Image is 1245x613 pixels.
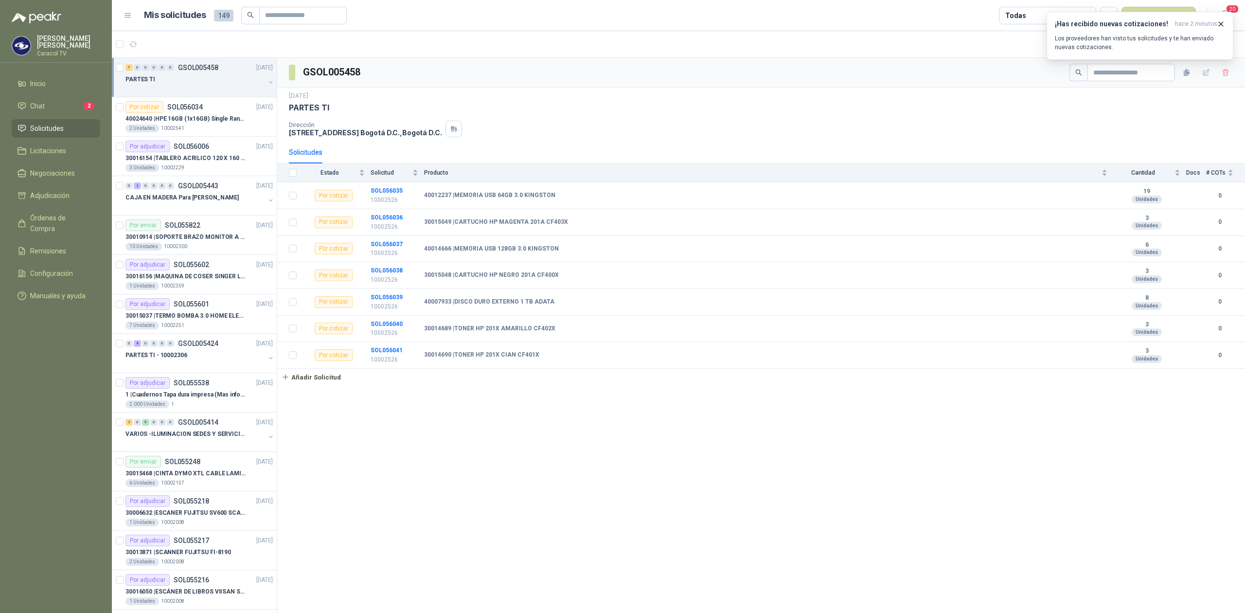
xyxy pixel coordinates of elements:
span: Configuración [30,268,73,279]
a: Por adjudicarSOL056006[DATE] 30016154 |TABLERO ACRILICO 120 X 160 CON RUEDAS3 Unidades10002229 [112,137,277,176]
div: 7 [125,64,133,71]
div: Por cotizar [315,216,353,228]
b: SOL056038 [371,267,403,274]
div: Unidades [1132,355,1162,363]
div: 1 Unidades [125,519,159,526]
a: Por adjudicarSOL055538[DATE] 1 |Cuadernos Tapa dura impresa (Mas informacion en el adjunto)2.000 ... [112,373,277,413]
div: 1 Unidades [125,597,159,605]
span: Remisiones [30,246,66,256]
p: 10002526 [371,355,418,364]
p: SOL055602 [174,261,209,268]
div: 0 [159,419,166,426]
p: Dirección [289,122,442,128]
p: SOL055218 [174,498,209,505]
span: Inicio [30,78,46,89]
span: Licitaciones [30,145,66,156]
div: 0 [150,64,158,71]
p: VARIOS -ILUMINACION SEDES Y SERVICIOS [125,430,247,439]
b: 0 [1206,191,1233,200]
th: # COTs [1206,163,1245,182]
div: 0 [150,182,158,189]
div: 2 Unidades [125,125,159,132]
p: SOL055822 [165,222,200,229]
a: 7 0 0 0 0 0 GSOL005458[DATE] PARTES TI [125,62,275,93]
a: 0 8 0 0 0 0 GSOL005424[DATE] PARTES TI - 10002306 [125,338,275,369]
span: Manuales y ayuda [30,290,86,301]
div: 0 [167,340,174,347]
b: SOL056041 [371,347,403,354]
div: Por adjudicar [125,495,170,507]
p: 10002229 [161,164,184,172]
p: 40024640 | HPE 16GB (1x16GB) Single Rank x4 DDR4-2400 [125,114,247,124]
a: Licitaciones [12,142,100,160]
p: 10002251 [161,322,184,329]
p: 10002526 [371,249,418,258]
b: 30015048 | CARTUCHO HP NEGRO 201A CF400X [424,271,559,279]
div: Por adjudicar [125,535,170,546]
img: Logo peakr [12,12,61,23]
a: SOL056036 [371,214,403,221]
p: [DATE] [256,536,273,545]
b: 3 [1113,268,1180,275]
b: 6 [1113,241,1180,249]
div: 0 [167,182,174,189]
p: GSOL005458 [178,64,218,71]
button: Añadir Solicitud [277,369,345,385]
p: 1 [171,400,174,408]
a: Órdenes de Compra [12,209,100,238]
div: 0 [125,340,133,347]
p: [DATE] [256,260,273,270]
p: SOL055601 [174,301,209,307]
a: Negociaciones [12,164,100,182]
p: 10002526 [371,302,418,311]
span: 20 [1226,4,1239,14]
div: Unidades [1132,249,1162,256]
p: SOL056006 [174,143,209,150]
span: Producto [424,169,1100,176]
th: Estado [302,163,371,182]
p: [DATE] [256,576,273,585]
a: SOL056037 [371,241,403,248]
p: 30016156 | MAQUINA DE COSER SINGER LCD C5655 [125,272,247,281]
div: Solicitudes [289,147,322,158]
div: 0 [167,64,174,71]
div: Unidades [1132,328,1162,336]
div: 1 Unidades [125,282,159,290]
div: Unidades [1132,222,1162,230]
h3: ¡Has recibido nuevas cotizaciones! [1055,20,1171,28]
div: 0 [150,419,158,426]
div: 2 [134,182,141,189]
p: Caracol TV [37,51,100,56]
p: SOL055248 [165,458,200,465]
p: 10002359 [161,282,184,290]
p: 10002526 [371,275,418,285]
p: 1 | Cuadernos Tapa dura impresa (Mas informacion en el adjunto) [125,390,247,399]
p: [DATE] [256,300,273,309]
div: 8 [134,340,141,347]
p: 10002008 [161,558,184,566]
button: 20 [1216,7,1233,24]
b: 0 [1206,271,1233,280]
div: 9 [142,419,149,426]
p: SOL055216 [174,577,209,583]
p: 30015037 | TERMO BOMBA 3.0 HOME ELEMENTS ACERO INOX [125,311,247,321]
b: 3 [1113,215,1180,222]
img: Company Logo [12,36,31,55]
b: SOL056040 [371,321,403,327]
div: Por adjudicar [125,298,170,310]
span: Cantidad [1113,169,1173,176]
b: 3 [1113,321,1180,329]
p: PARTES TI - 10002306 [125,351,187,360]
div: 7 Unidades [125,322,159,329]
p: 30016154 | TABLERO ACRILICO 120 X 160 CON RUEDAS [125,154,247,163]
a: 2 0 9 0 0 0 GSOL005414[DATE] VARIOS -ILUMINACION SEDES Y SERVICIOS [125,416,275,448]
div: Todas [1005,10,1026,21]
a: Por enviarSOL055822[DATE] 30010914 |SOPORTE BRAZO MONITOR A ESCRITORIO NBF8010 Unidades10002300 [112,216,277,255]
div: 0 [142,340,149,347]
div: Unidades [1132,275,1162,283]
a: Configuración [12,264,100,283]
a: Solicitudes [12,119,100,138]
div: 2.000 Unidades [125,400,169,408]
p: [DATE] [256,418,273,427]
